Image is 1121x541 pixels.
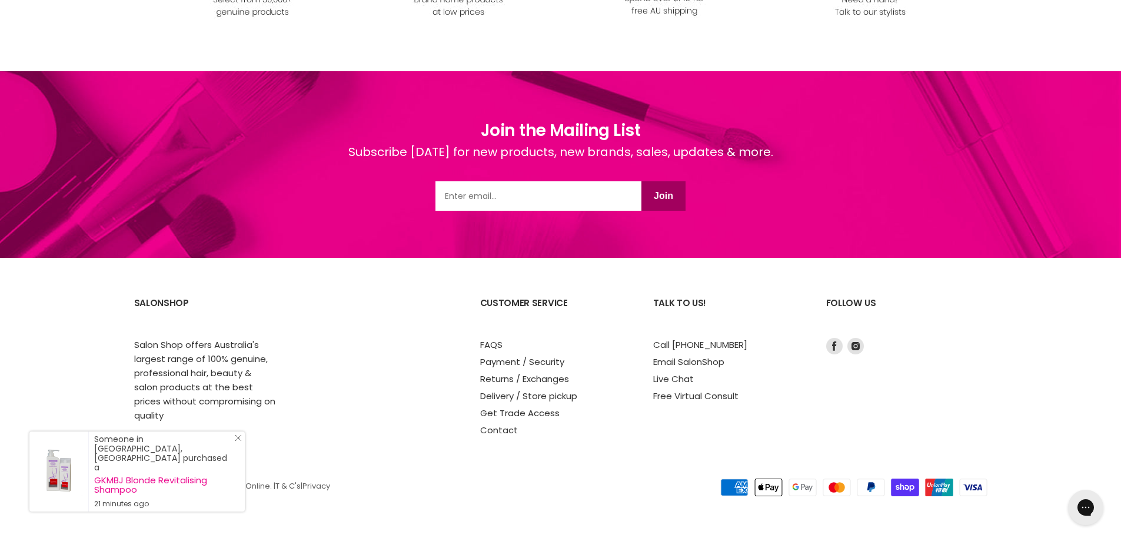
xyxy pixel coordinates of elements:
iframe: Gorgias live chat messenger [1062,486,1109,529]
h2: Talk to us! [653,288,803,337]
a: Payment / Security [480,356,564,368]
a: Close Notification [230,434,242,446]
p: Copyright © 2025 Salonshop Online. | | Shopify website by [134,482,639,509]
a: Get Trade Access [480,407,560,419]
a: GKMBJ Blonde Revitalising Shampoo [94,476,233,494]
h2: SalonShop [134,288,284,337]
a: Live Chat [653,373,694,385]
a: Delivery / Store pickup [480,390,577,402]
input: Email [435,181,641,211]
h1: Join the Mailing List [348,118,773,143]
a: Email SalonShop [653,356,724,368]
h2: Customer Service [480,288,630,337]
a: FAQS [480,338,503,351]
h2: Follow us [826,288,987,337]
div: Someone in [GEOGRAPHIC_DATA], [GEOGRAPHIC_DATA] purchased a [94,434,233,509]
div: Subscribe [DATE] for new products, new brands, sales, updates & more. [348,143,773,181]
a: T & C's [275,480,301,492]
a: Returns / Exchanges [480,373,569,385]
a: Privacy [302,480,330,492]
a: Free Virtual Consult [653,390,739,402]
button: Join [641,181,686,211]
a: Call [PHONE_NUMBER] [653,338,747,351]
a: Visit product page [29,432,88,512]
a: Contact [480,424,518,436]
svg: Close Icon [235,434,242,442]
small: 21 minutes ago [94,499,233,509]
p: Salon Shop offers Australia's largest range of 100% genuine, professional hair, beauty & salon pr... [134,338,275,423]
